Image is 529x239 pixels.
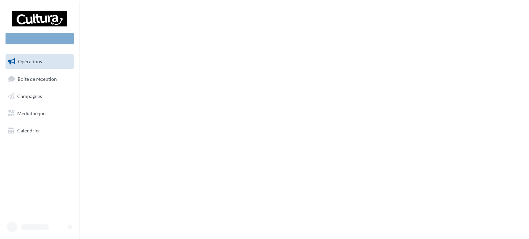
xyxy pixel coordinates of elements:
div: Nouvelle campagne [6,33,74,44]
a: Médiathèque [4,106,75,121]
span: Boîte de réception [18,76,57,82]
a: Campagnes [4,89,75,104]
span: Campagnes [17,93,42,99]
a: Calendrier [4,123,75,138]
a: Opérations [4,54,75,69]
a: Boîte de réception [4,72,75,86]
span: Médiathèque [17,110,45,116]
span: Calendrier [17,127,40,133]
span: Opérations [18,58,42,64]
